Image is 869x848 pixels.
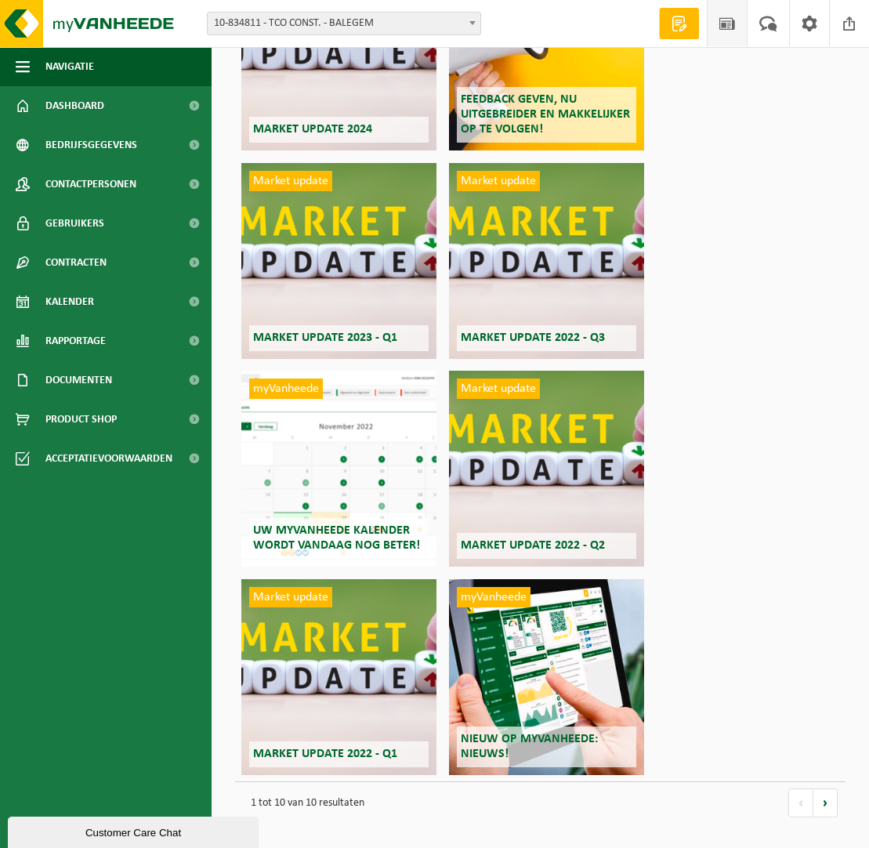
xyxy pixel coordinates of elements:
span: Acceptatievoorwaarden [45,439,172,478]
iframe: chat widget [8,814,262,848]
a: Market update Market update 2022 - Q1 [241,579,436,775]
a: Market update Market update 2022 - Q3 [449,163,644,359]
span: Uw myVanheede kalender wordt vandaag nog beter! [253,524,420,552]
p: 1 tot 10 van 10 resultaten [243,790,773,817]
span: Market update [457,171,540,191]
span: Market update 2024 [253,123,372,136]
a: myVanheede Uw myVanheede kalender wordt vandaag nog beter! [241,371,436,567]
span: Product Shop [45,400,117,439]
span: Kalender [45,282,94,321]
span: Contracten [45,243,107,282]
a: myVanheede Nieuw op myVanheede: Nieuws! [449,579,644,775]
span: myVanheede [457,587,530,607]
span: Market update 2022 - Q2 [461,539,605,552]
span: Nieuw op myVanheede: Nieuws! [461,733,598,760]
span: 10-834811 - TCO CONST. - BALEGEM [208,13,480,34]
span: Market update 2023 - Q1 [253,332,397,344]
span: Navigatie [45,47,94,86]
span: Market update [249,171,332,191]
span: Contactpersonen [45,165,136,204]
a: vorige [788,788,813,817]
a: volgende [813,788,838,817]
span: Dashboard [45,86,104,125]
span: Gebruikers [45,204,104,243]
span: Market update [249,587,332,607]
a: Market update Market update 2022 - Q2 [449,371,644,567]
span: Market update 2022 - Q3 [461,332,605,344]
span: Documenten [45,361,112,400]
span: Bedrijfsgegevens [45,125,137,165]
a: Market update Market update 2023 - Q1 [241,163,436,359]
span: Market update [457,379,540,399]
span: myVanheede [249,379,323,399]
span: Feedback geven, nu uitgebreider en makkelijker op te volgen! [461,93,630,136]
span: Rapportage [45,321,106,361]
span: Market update 2022 - Q1 [253,748,397,760]
span: 10-834811 - TCO CONST. - BALEGEM [207,12,481,35]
